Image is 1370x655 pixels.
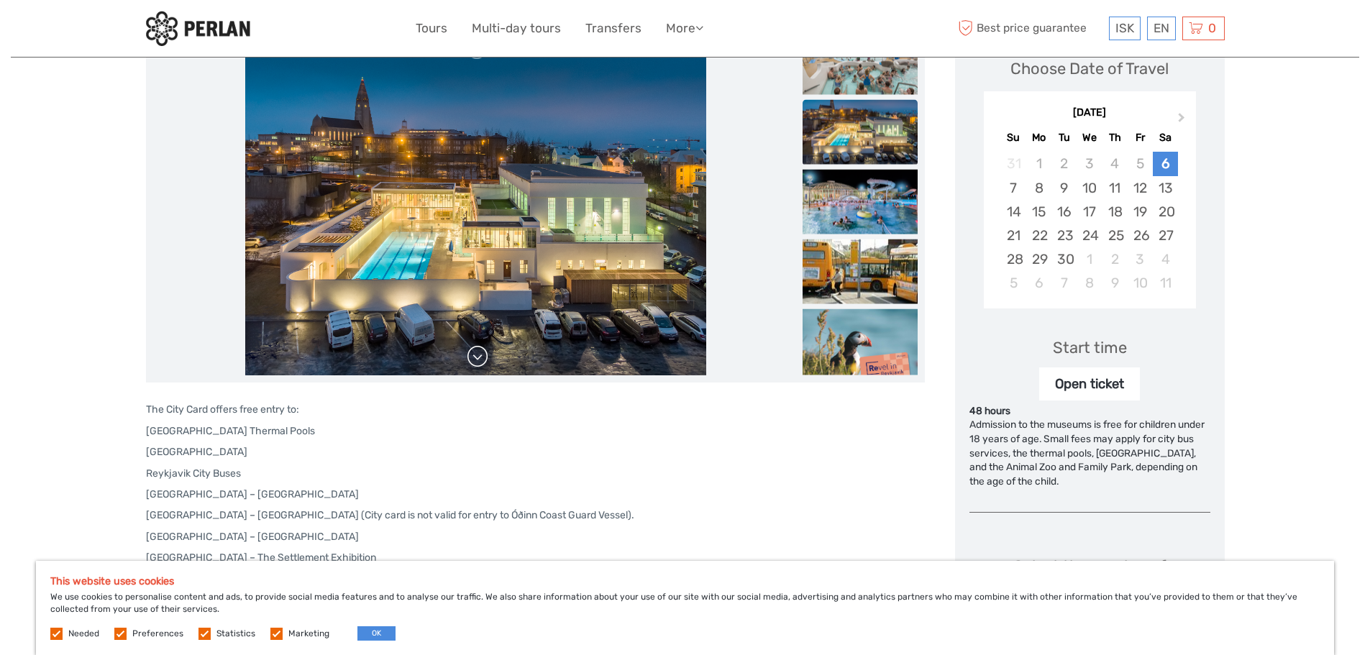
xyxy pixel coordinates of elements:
[1128,224,1153,247] div: Choose Friday, September 26th, 2025
[1102,128,1128,147] div: Th
[146,508,925,523] p: [GEOGRAPHIC_DATA] – [GEOGRAPHIC_DATA] (City card is not valid for entry to Óðinn Coast Guard Vess...
[1039,367,1140,400] div: Open ticket
[36,561,1334,655] div: We use cookies to personalise content and ads, to provide social media features and to analyse ou...
[1077,224,1102,247] div: Choose Wednesday, September 24th, 2025
[1001,224,1026,247] div: Choose Sunday, September 21st, 2025
[1206,21,1218,35] span: 0
[132,628,183,640] label: Preferences
[1026,271,1051,295] div: Choose Monday, October 6th, 2025
[1153,176,1178,200] div: Choose Saturday, September 13th, 2025
[50,575,1320,587] h5: This website uses cookies
[146,487,925,503] p: [GEOGRAPHIC_DATA] – [GEOGRAPHIC_DATA]
[245,30,706,375] img: 7cb3a928d1b74f578b696331577656e3_main_slider.png
[1172,109,1195,132] button: Next Month
[1102,271,1128,295] div: Choose Thursday, October 9th, 2025
[1026,128,1051,147] div: Mo
[1053,336,1127,359] div: Start time
[1102,176,1128,200] div: Choose Thursday, September 11th, 2025
[288,628,329,640] label: Marketing
[1153,128,1178,147] div: Sa
[68,628,99,640] label: Needed
[357,626,396,641] button: OK
[1001,247,1026,271] div: Choose Sunday, September 28th, 2025
[1077,176,1102,200] div: Choose Wednesday, September 10th, 2025
[1153,224,1178,247] div: Choose Saturday, September 27th, 2025
[1077,152,1102,175] div: Not available Wednesday, September 3rd, 2025
[146,444,925,460] p: [GEOGRAPHIC_DATA]
[1128,200,1153,224] div: Choose Friday, September 19th, 2025
[1010,58,1169,80] div: Choose Date of Travel
[969,418,1210,488] div: Admission to the museums is free for children under 18 years of age. Small fees may apply for cit...
[146,402,925,418] p: The City Card offers free entry to:
[969,555,1210,620] div: Select the number of participants
[1153,152,1178,175] div: Choose Saturday, September 6th, 2025
[165,22,183,40] button: Open LiveChat chat widget
[1001,128,1026,147] div: Su
[1026,152,1051,175] div: Not available Monday, September 1st, 2025
[1128,271,1153,295] div: Choose Friday, October 10th, 2025
[146,466,925,482] p: Reykjavik City Buses
[803,239,918,304] img: 830e64e0ee7b4fac90185ed87eb4d5f5_slider_thumbnail.jpeg
[1153,271,1178,295] div: Choose Saturday, October 11th, 2025
[1102,247,1128,271] div: Choose Thursday, October 2nd, 2025
[146,550,925,566] p: [GEOGRAPHIC_DATA] – The Settlement Exhibition
[1128,152,1153,175] div: Not available Friday, September 5th, 2025
[988,152,1191,295] div: month 2025-09
[1153,247,1178,271] div: Choose Saturday, October 4th, 2025
[955,17,1105,40] span: Best price guarantee
[803,170,918,234] img: b132715d3c5247c8b89f9ec0af78c57a_slider_thumbnail.png
[1077,247,1102,271] div: Choose Wednesday, October 1st, 2025
[1026,224,1051,247] div: Choose Monday, September 22nd, 2025
[1051,271,1077,295] div: Choose Tuesday, October 7th, 2025
[1128,176,1153,200] div: Choose Friday, September 12th, 2025
[666,18,703,39] a: More
[216,628,255,640] label: Statistics
[1026,247,1051,271] div: Choose Monday, September 29th, 2025
[803,309,918,395] img: 8d8f258c50084a779fd5a07d30c9b299.jpeg
[1051,152,1077,175] div: Not available Tuesday, September 2nd, 2025
[1051,200,1077,224] div: Choose Tuesday, September 16th, 2025
[1128,247,1153,271] div: Choose Friday, October 3rd, 2025
[1077,128,1102,147] div: We
[1102,200,1128,224] div: Choose Thursday, September 18th, 2025
[1128,128,1153,147] div: Fr
[1001,176,1026,200] div: Choose Sunday, September 7th, 2025
[1102,152,1128,175] div: Not available Thursday, September 4th, 2025
[1153,200,1178,224] div: Choose Saturday, September 20th, 2025
[146,11,250,46] img: 288-6a22670a-0f57-43d8-a107-52fbc9b92f2c_logo_small.jpg
[585,18,641,39] a: Transfers
[969,404,1210,418] div: 48 hours
[803,100,918,165] img: 7cb3a928d1b74f578b696331577656e3_slider_thumbnail.png
[1001,200,1026,224] div: Choose Sunday, September 14th, 2025
[1051,247,1077,271] div: Choose Tuesday, September 30th, 2025
[1026,200,1051,224] div: Choose Monday, September 15th, 2025
[803,30,918,95] img: bc39c45b4af942adad07b9ac1fbf1920_slider_thumbnail.png
[1051,128,1077,147] div: Tu
[1077,200,1102,224] div: Choose Wednesday, September 17th, 2025
[1001,152,1026,175] div: Not available Sunday, August 31st, 2025
[1051,224,1077,247] div: Choose Tuesday, September 23rd, 2025
[146,529,925,545] p: [GEOGRAPHIC_DATA] – [GEOGRAPHIC_DATA]
[1115,21,1134,35] span: ISK
[1001,271,1026,295] div: Choose Sunday, October 5th, 2025
[984,106,1196,121] div: [DATE]
[1026,176,1051,200] div: Choose Monday, September 8th, 2025
[1051,176,1077,200] div: Choose Tuesday, September 9th, 2025
[472,18,561,39] a: Multi-day tours
[416,18,447,39] a: Tours
[1102,224,1128,247] div: Choose Thursday, September 25th, 2025
[146,423,925,439] p: [GEOGRAPHIC_DATA] Thermal Pools
[20,25,163,37] p: We're away right now. Please check back later!
[1077,271,1102,295] div: Choose Wednesday, October 8th, 2025
[1147,17,1176,40] div: EN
